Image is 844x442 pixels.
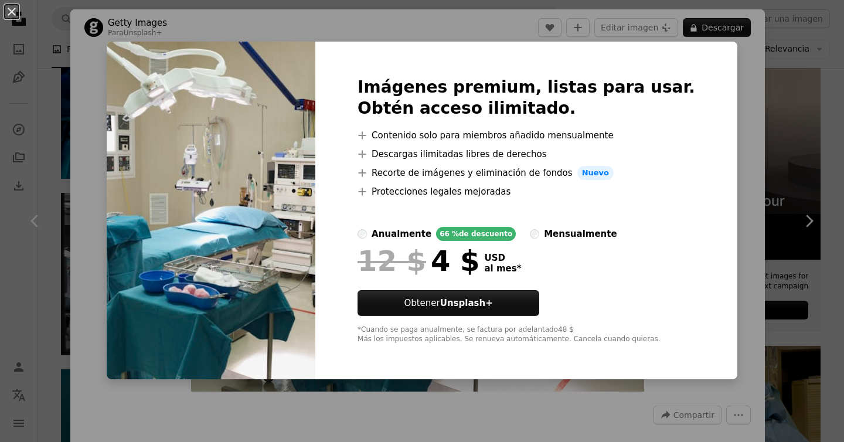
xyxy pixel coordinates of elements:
[358,246,426,276] span: 12 $
[358,246,479,276] div: 4 $
[484,263,521,274] span: al mes *
[358,166,695,180] li: Recorte de imágenes y eliminación de fondos
[358,229,367,239] input: anualmente66 %de descuento
[358,325,695,344] div: *Cuando se paga anualmente, se factura por adelantado 48 $ Más los impuestos aplicables. Se renue...
[358,147,695,161] li: Descargas ilimitadas libres de derechos
[530,229,539,239] input: mensualmente
[358,128,695,142] li: Contenido solo para miembros añadido mensualmente
[372,227,431,241] div: anualmente
[358,77,695,119] h2: Imágenes premium, listas para usar. Obtén acceso ilimitado.
[358,290,539,316] button: ObtenerUnsplash+
[484,253,521,263] span: USD
[440,298,493,308] strong: Unsplash+
[544,227,617,241] div: mensualmente
[436,227,516,241] div: 66 % de descuento
[577,166,614,180] span: Nuevo
[358,185,695,199] li: Protecciones legales mejoradas
[107,42,315,379] img: premium_photo-1661889752049-44bb9f857e67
